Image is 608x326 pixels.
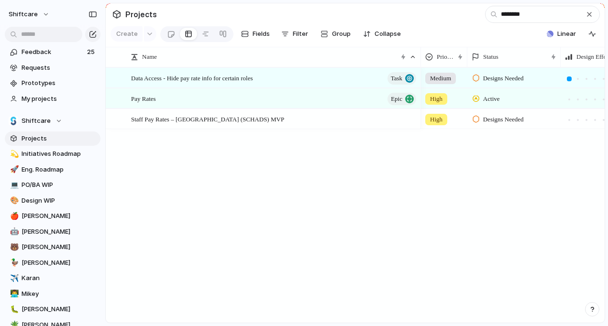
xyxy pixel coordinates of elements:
button: Epic [387,93,416,105]
span: Medium [430,74,451,83]
button: 🐛 [9,304,18,314]
button: Filter [277,26,312,42]
a: Requests [5,61,100,75]
button: Fields [237,26,274,42]
button: Group [316,26,355,42]
span: Karan [22,273,97,283]
button: Linear [543,27,580,41]
span: [PERSON_NAME] [22,227,97,237]
a: My projects [5,92,100,106]
span: Shiftcare [22,116,51,126]
span: Group [332,29,351,39]
button: 👨‍💻 [9,289,18,299]
span: Design WIP [22,196,97,206]
span: Collapse [375,29,401,39]
a: 🎨Design WIP [5,194,100,208]
span: Designs Needed [483,115,524,124]
button: Collapse [359,26,405,42]
a: 🐛[PERSON_NAME] [5,302,100,316]
span: Pay Rates [131,93,156,104]
span: shiftcare [9,10,38,19]
a: 💫Initiatives Roadmap [5,147,100,161]
button: Task [387,72,416,85]
button: 🎨 [9,196,18,206]
span: [PERSON_NAME] [22,242,97,252]
span: Prototypes [22,78,97,88]
div: 🐻 [10,242,17,253]
div: 🤖 [10,226,17,237]
a: 👨‍💻Mikey [5,287,100,301]
a: 🚀Eng. Roadmap [5,163,100,177]
div: 👨‍💻 [10,288,17,299]
div: 🐛 [10,304,17,315]
span: PO/BA WIP [22,180,97,190]
button: 🍎 [9,211,18,221]
button: 🐻 [9,242,18,252]
span: Mikey [22,289,97,299]
a: 🦆[PERSON_NAME] [5,256,100,270]
span: [PERSON_NAME] [22,304,97,314]
span: High [430,115,442,124]
a: Projects [5,131,100,146]
span: High [430,94,442,104]
span: Projects [22,134,97,143]
span: Data Access - Hide pay rate info for certain roles [131,72,253,83]
a: 🤖[PERSON_NAME] [5,225,100,239]
button: 🤖 [9,227,18,237]
span: Epic [391,92,402,106]
span: Initiatives Roadmap [22,149,97,159]
a: 🐻[PERSON_NAME] [5,240,100,254]
span: Designs Needed [483,74,524,83]
a: Prototypes [5,76,100,90]
a: 💻PO/BA WIP [5,178,100,192]
div: 🚀 [10,164,17,175]
button: 🦆 [9,258,18,268]
span: Active [483,94,500,104]
div: 🍎 [10,211,17,222]
span: Status [483,52,498,62]
span: My projects [22,94,97,104]
button: 💫 [9,149,18,159]
span: Eng. Roadmap [22,165,97,174]
span: [PERSON_NAME] [22,258,97,268]
a: Feedback25 [5,45,100,59]
button: 💻 [9,180,18,190]
span: Priority [437,52,454,62]
button: ✈️ [9,273,18,283]
button: 🚀 [9,165,18,174]
div: 🦆 [10,257,17,268]
span: Filter [293,29,308,39]
a: 🍎[PERSON_NAME] [5,209,100,223]
span: Task [391,72,402,85]
span: Feedback [22,47,84,57]
span: Requests [22,63,97,73]
span: Linear [557,29,576,39]
div: ✈️ [10,273,17,284]
div: 💫 [10,149,17,160]
span: [PERSON_NAME] [22,211,97,221]
span: Projects [123,6,159,23]
div: 🎨 [10,195,17,206]
span: Staff Pay Rates – [GEOGRAPHIC_DATA] (SCHADS) MVP [131,113,284,124]
button: Shiftcare [5,114,100,128]
a: ✈️Karan [5,271,100,285]
span: 25 [87,47,97,57]
span: Name [142,52,157,62]
span: Fields [253,29,270,39]
div: 💻 [10,180,17,191]
button: shiftcare [4,7,55,22]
